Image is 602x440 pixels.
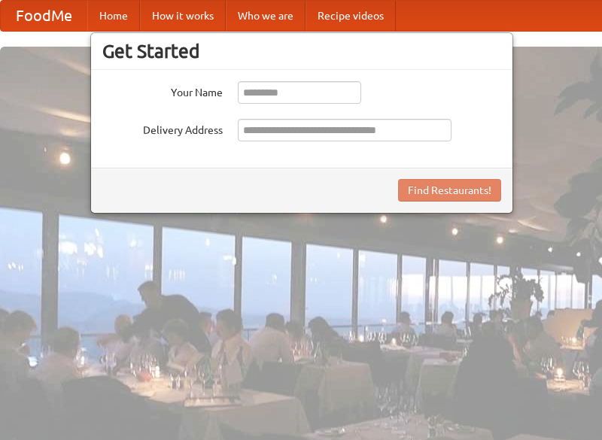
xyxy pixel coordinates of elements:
a: FoodMe [1,1,87,31]
h3: Get Started [102,40,501,62]
label: Your Name [102,81,223,100]
label: Delivery Address [102,119,223,138]
a: Recipe videos [306,1,396,31]
a: How it works [140,1,226,31]
a: Home [87,1,140,31]
a: Who we are [226,1,306,31]
button: Find Restaurants! [398,179,501,202]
